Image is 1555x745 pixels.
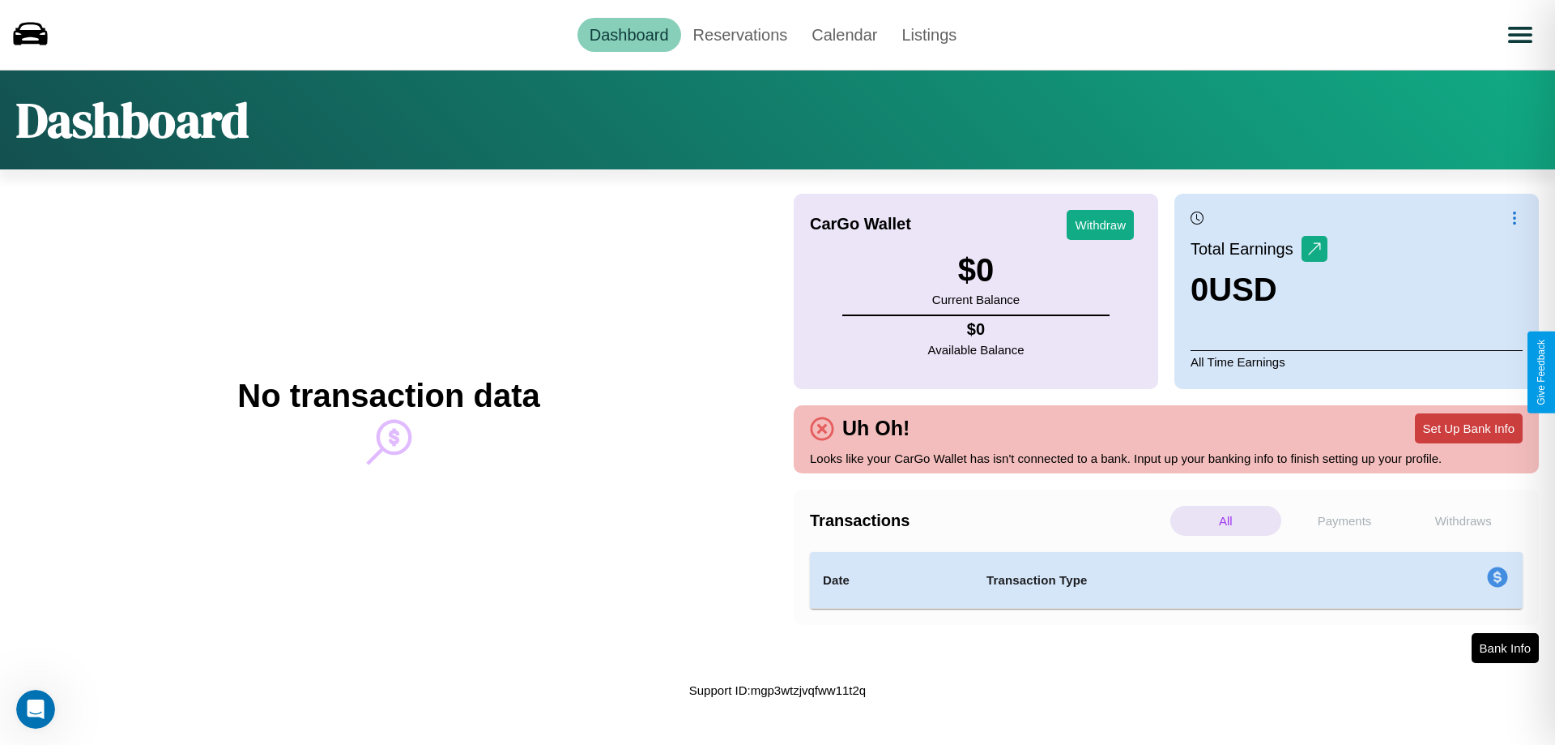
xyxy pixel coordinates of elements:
[16,87,249,153] h1: Dashboard
[928,320,1025,339] h4: $ 0
[834,417,918,440] h4: Uh Oh!
[577,18,681,52] a: Dashboard
[681,18,800,52] a: Reservations
[932,252,1020,289] h3: $ 0
[1472,633,1539,663] button: Bank Info
[1170,506,1281,536] p: All
[810,512,1166,530] h4: Transactions
[689,679,866,701] p: Support ID: mgp3wtzjvqfww11t2q
[1067,210,1134,240] button: Withdraw
[1497,12,1543,58] button: Open menu
[799,18,889,52] a: Calendar
[1536,340,1547,405] div: Give Feedback
[1191,234,1302,263] p: Total Earnings
[889,18,969,52] a: Listings
[237,378,539,414] h2: No transaction data
[986,571,1354,590] h4: Transaction Type
[810,447,1523,469] p: Looks like your CarGo Wallet has isn't connected to a bank. Input up your banking info to finish ...
[16,690,55,729] iframe: Intercom live chat
[1289,506,1400,536] p: Payments
[823,571,961,590] h4: Date
[1191,272,1327,308] h3: 0 USD
[1408,506,1519,536] p: Withdraws
[1415,413,1523,443] button: Set Up Bank Info
[932,289,1020,310] p: Current Balance
[1191,350,1523,373] p: All Time Earnings
[810,552,1523,609] table: simple table
[928,339,1025,361] p: Available Balance
[810,215,911,233] h4: CarGo Wallet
